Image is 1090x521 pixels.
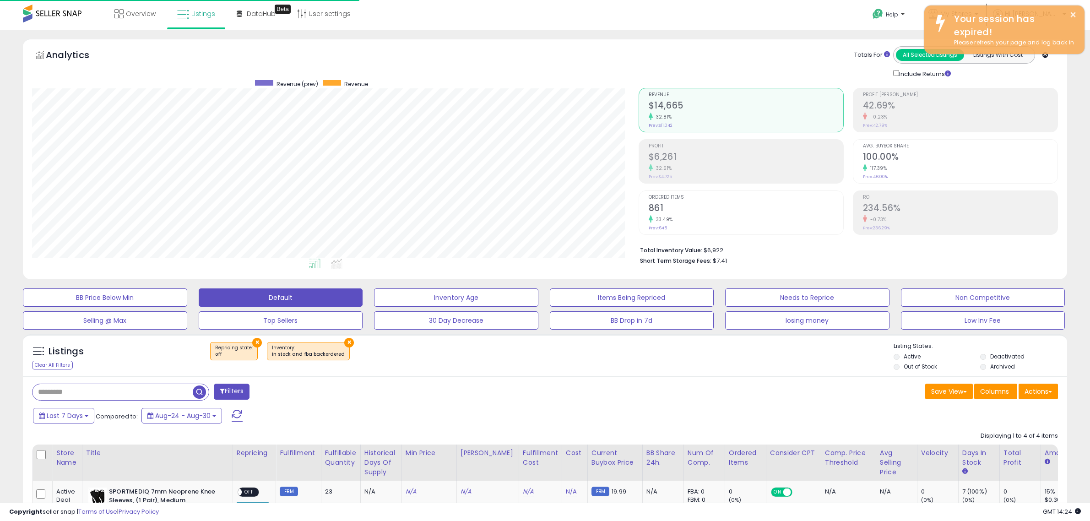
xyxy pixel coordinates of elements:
[886,11,898,18] span: Help
[921,448,954,458] div: Velocity
[646,488,677,496] div: N/A
[904,363,937,370] label: Out of Stock
[141,408,222,423] button: Aug-24 - Aug-30
[1003,496,1016,504] small: (0%)
[56,448,78,467] div: Store Name
[653,216,673,223] small: 33.49%
[863,92,1057,98] span: Profit [PERSON_NAME]
[523,448,558,467] div: Fulfillment Cost
[215,351,253,358] div: off
[725,288,889,307] button: Needs to Reprice
[612,487,626,496] span: 19.99
[653,114,672,120] small: 32.81%
[247,9,276,18] span: DataHub
[275,5,291,14] div: Tooltip anchor
[96,412,138,421] span: Compared to:
[925,384,973,399] button: Save View
[962,496,975,504] small: (0%)
[921,488,958,496] div: 0
[962,488,999,496] div: 7 (100%)
[325,488,353,496] div: 23
[854,51,890,60] div: Totals For
[199,311,363,330] button: Top Sellers
[109,488,220,507] b: SPORTMEDIQ 7mm Neoprene Knee Sleeves, (1 Pair), Medium
[406,448,453,458] div: Min Price
[901,288,1065,307] button: Non Competitive
[1019,384,1058,399] button: Actions
[550,311,714,330] button: BB Drop in 7d
[867,216,887,223] small: -0.73%
[990,353,1025,360] label: Deactivated
[1043,507,1081,516] span: 2025-09-8 14:24 GMT
[649,195,843,200] span: Ordered Items
[863,152,1057,164] h2: 100.00%
[214,384,249,400] button: Filters
[374,288,538,307] button: Inventory Age
[649,174,672,179] small: Prev: $4,725
[863,203,1057,215] h2: 234.56%
[880,488,910,496] div: N/A
[770,448,817,458] div: Consider CPT
[272,351,345,358] div: in stock and fba backordered
[277,80,318,88] span: Revenue (prev)
[886,68,962,79] div: Include Returns
[86,448,229,458] div: Title
[863,225,890,231] small: Prev: 236.29%
[713,256,727,265] span: $7.41
[461,487,472,496] a: N/A
[199,288,363,307] button: Default
[649,152,843,164] h2: $6,261
[974,384,1017,399] button: Columns
[649,144,843,149] span: Profit
[33,408,94,423] button: Last 7 Days
[649,203,843,215] h2: 861
[215,344,253,358] span: Repricing state :
[550,288,714,307] button: Items Being Repriced
[863,123,887,128] small: Prev: 42.79%
[863,195,1057,200] span: ROI
[729,496,742,504] small: (0%)
[591,448,639,467] div: Current Buybox Price
[640,246,702,254] b: Total Inventory Value:
[729,448,762,467] div: Ordered Items
[990,363,1015,370] label: Archived
[280,487,298,496] small: FBM
[962,467,968,476] small: Days In Stock.
[191,9,215,18] span: Listings
[237,448,272,458] div: Repricing
[980,387,1009,396] span: Columns
[406,487,417,496] a: N/A
[863,144,1057,149] span: Avg. Buybox Share
[653,165,672,172] small: 32.51%
[646,448,680,467] div: BB Share 24h.
[272,344,345,358] span: Inventory :
[896,49,964,61] button: All Selected Listings
[325,448,357,467] div: Fulfillable Quantity
[825,448,872,467] div: Comp. Price Threshold
[591,487,609,496] small: FBM
[155,411,211,420] span: Aug-24 - Aug-30
[461,448,515,458] div: [PERSON_NAME]
[688,488,718,496] div: FBA: 0
[688,496,718,504] div: FBM: 0
[772,488,783,496] span: ON
[791,488,805,496] span: OFF
[725,311,889,330] button: losing money
[78,507,117,516] a: Terms of Use
[649,100,843,113] h2: $14,665
[921,496,934,504] small: (0%)
[280,448,317,458] div: Fulfillment
[649,92,843,98] span: Revenue
[640,257,711,265] b: Short Term Storage Fees:
[901,311,1065,330] button: Low Inv Fee
[981,432,1058,440] div: Displaying 1 to 4 of 4 items
[9,508,159,516] div: seller snap | |
[688,448,721,467] div: Num of Comp.
[904,353,921,360] label: Active
[649,225,667,231] small: Prev: 645
[119,507,159,516] a: Privacy Policy
[374,311,538,330] button: 30 Day Decrease
[364,448,398,477] div: Historical Days Of Supply
[523,487,534,496] a: N/A
[865,1,914,30] a: Help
